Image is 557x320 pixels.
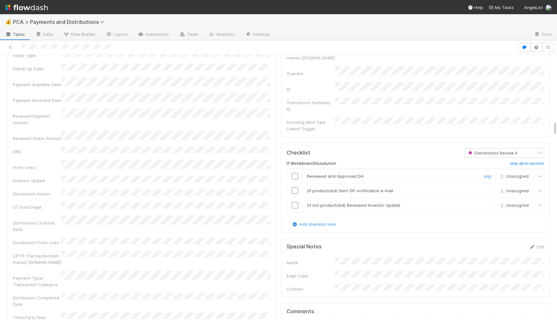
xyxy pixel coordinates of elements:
a: Add checklist item [291,222,336,227]
div: Distribution Front Links [13,239,61,246]
a: Team [174,30,203,40]
div: Tranche [287,70,335,77]
div: Name [287,259,335,266]
span: Reviewed and Approved DA [307,174,364,179]
div: Transaction Summary ID [287,99,335,112]
h5: Special Notes [287,244,322,250]
span: PCA > Payments and Distributions [13,19,108,25]
img: logo-inverted-e16ddd16eac7371096b0.svg [5,2,48,13]
a: Data [30,30,58,40]
div: Investor Update [13,177,61,184]
span: (if not productized) Reviewed Investor Update [307,203,400,208]
div: Payment Type/ Transaction Category [13,275,61,288]
div: Received Payment Amount [13,113,61,126]
img: avatar_ad9da010-433a-4b4a-a484-836c288de5e1.png [545,5,552,11]
div: CT Fund Page [13,204,61,210]
span: AngelList [524,5,543,10]
a: skip [484,174,492,179]
span: My Tasks [488,5,514,10]
div: Context [287,286,335,292]
h5: Checklist [287,150,310,156]
a: Flow Builder [58,30,101,40]
div: DRS [13,148,61,155]
a: Analytics [203,30,240,40]
span: Unassigned [498,188,529,193]
a: Layout [101,30,132,40]
div: Distribution Completed Date [13,295,61,307]
a: Edit [529,244,544,249]
span: Tasks [5,31,25,37]
span: Flow Builder [63,31,95,37]
span: (if productized) Sent GP notification e-mail [307,188,393,193]
a: Settings [240,30,275,40]
div: CPTR::TransactionSummaries::[DOMAIN_NAME] [13,253,61,265]
span: Distributions Review A [467,151,517,155]
div: Payment Received Date [13,97,61,104]
div: Asset Type [13,52,61,59]
a: My Tasks [488,4,514,11]
h6: skip all in section [510,161,544,166]
div: Edge Case [287,273,335,279]
span: Unassigned [498,174,529,178]
a: skip all in section [510,161,544,169]
span: Unassigned [498,203,529,207]
h6: If Winddown/Dissolution [287,161,336,166]
div: ID [287,86,335,93]
div: Received Share Amount [13,135,61,142]
div: Front Links [13,164,61,171]
a: Docs [529,30,557,40]
div: Distributions Started Date [13,220,61,233]
div: Distribution Action [13,191,61,197]
span: 💰 [5,19,12,25]
div: Follow Up Date [13,65,61,72]
div: Help [468,4,483,11]
div: Payment Available Date [13,81,61,88]
div: Incoming Wire Task Linked Trigger [287,119,335,132]
h5: Comments [287,308,544,315]
a: Automation [132,30,174,40]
